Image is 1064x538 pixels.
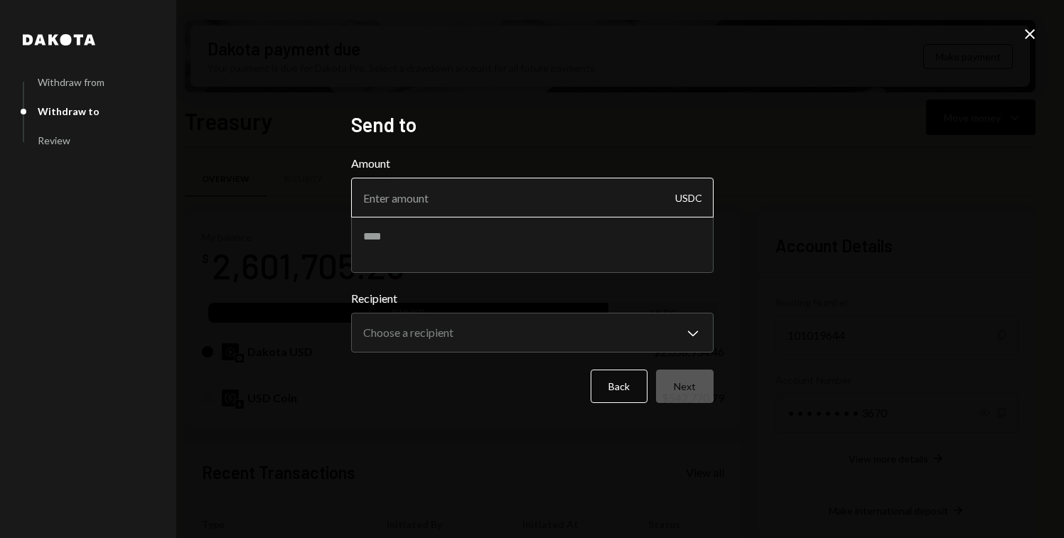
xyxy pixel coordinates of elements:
div: Withdraw to [38,105,100,117]
button: Recipient [351,313,714,353]
input: Enter amount [351,178,714,217]
div: Review [38,134,70,146]
div: USDC [675,178,702,217]
label: Amount [351,155,714,172]
div: Withdraw from [38,76,104,88]
label: Recipient [351,290,714,307]
h2: Send to [351,111,714,139]
button: Back [591,370,647,403]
